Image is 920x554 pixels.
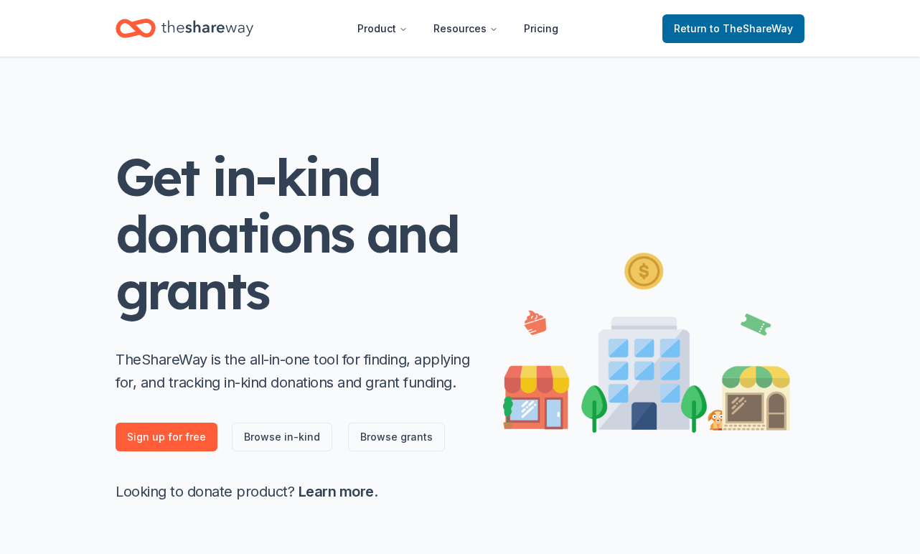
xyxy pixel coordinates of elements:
img: Illustration for landing page [503,247,790,433]
a: Home [116,11,253,45]
a: Pricing [512,14,570,43]
span: Return [674,20,793,37]
p: Looking to donate product? . [116,480,474,503]
h1: Get in-kind donations and grants [116,149,474,319]
a: Browse in-kind [232,423,332,451]
a: Sign up for free [116,423,217,451]
a: Browse grants [348,423,445,451]
a: Returnto TheShareWay [662,14,804,43]
button: Resources [422,14,510,43]
span: to TheShareWay [710,22,793,34]
a: Learn more [299,483,374,500]
nav: Main [346,11,570,45]
button: Product [346,14,419,43]
p: TheShareWay is the all-in-one tool for finding, applying for, and tracking in-kind donations and ... [116,348,474,394]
